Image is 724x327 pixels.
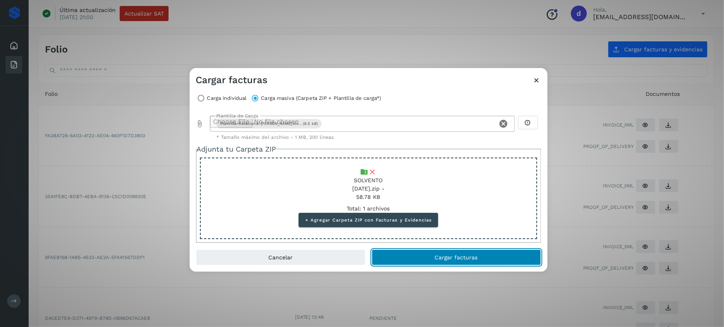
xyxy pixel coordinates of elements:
[207,93,247,104] label: Carga individual
[305,217,432,223] span: + Agregar Carpeta ZIP con Facturas y Evidencias
[499,119,509,128] i: Clear Plantilla de Carga
[220,121,318,127] div: Plantilla+Relacional [PERSON_NAME].xls… (9.5 kB)
[216,135,509,140] div: * Tamaño máximo del archivo - 1 MB, 200 líneas
[261,93,381,104] label: Carga masiva (Carpeta ZIP + Plantilla de carga*)
[196,120,204,128] i: Plantilla de Carga prepended action
[197,145,276,153] span: Adjunta tu Carpeta ZIP
[202,204,535,213] div: Total: 1 archivos
[299,213,438,227] button: + Agregar Carpeta ZIP con Facturas y Evidencias
[196,249,365,265] button: Cancelar
[435,255,478,260] span: Cargar facturas
[372,249,541,265] button: Cargar facturas
[196,74,268,86] h3: Cargar facturas
[268,255,293,260] span: Cancelar
[352,177,384,200] span: SOLVENTO [DATE].zip - 58.78 KB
